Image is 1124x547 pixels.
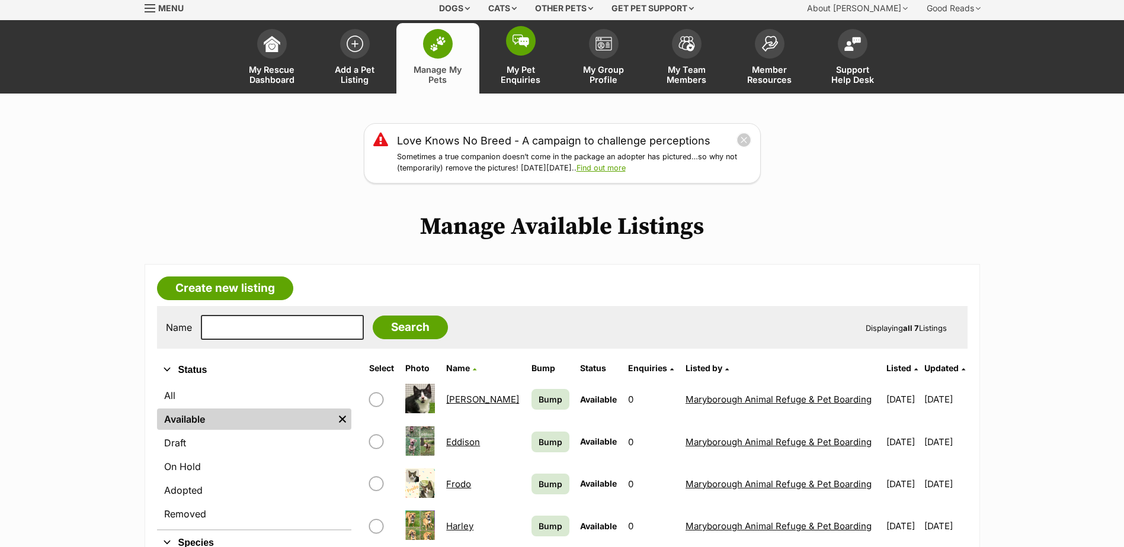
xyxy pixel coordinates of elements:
span: Name [446,363,470,373]
th: Select [364,359,399,378]
img: pet-enquiries-icon-7e3ad2cf08bfb03b45e93fb7055b45f3efa6380592205ae92323e6603595dc1f.svg [513,34,529,47]
a: Support Help Desk [811,23,894,94]
td: [DATE] [924,421,966,462]
th: Bump [527,359,574,378]
span: My Pet Enquiries [494,65,547,85]
span: Bump [539,520,562,532]
span: Menu [158,3,184,13]
span: Updated [924,363,959,373]
td: [DATE] [924,379,966,420]
img: manage-my-pets-icon-02211641906a0b7f246fdf0571729dbe1e7629f14944591b6c1af311fb30b64b.svg [430,36,446,52]
a: Remove filter [334,408,351,430]
a: Bump [531,432,569,452]
span: Manage My Pets [411,65,465,85]
a: Listed [886,363,918,373]
div: Status [157,382,351,529]
a: My Pet Enquiries [479,23,562,94]
a: Listed by [686,363,729,373]
a: All [157,385,351,406]
td: [DATE] [882,379,923,420]
span: Available [580,436,617,446]
a: Member Resources [728,23,811,94]
td: [DATE] [882,421,923,462]
a: Maryborough Animal Refuge & Pet Boarding [686,394,872,405]
a: Bump [531,389,569,410]
td: [DATE] [924,506,966,546]
a: Find out more [577,163,626,172]
a: [PERSON_NAME] [446,394,519,405]
img: dashboard-icon-eb2f2d2d3e046f16d808141f083e7271f6b2e854fb5c12c21221c1fb7104beca.svg [264,36,280,52]
td: [DATE] [882,464,923,504]
span: Add a Pet Listing [328,65,382,85]
a: Enquiries [628,363,674,373]
span: My Group Profile [577,65,630,85]
a: Maryborough Animal Refuge & Pet Boarding [686,478,872,490]
a: Add a Pet Listing [313,23,396,94]
img: team-members-icon-5396bd8760b3fe7c0b43da4ab00e1e3bb1a5d9ba89233759b79545d2d3fc5d0d.svg [678,36,695,52]
th: Status [575,359,623,378]
img: group-profile-icon-3fa3cf56718a62981997c0bc7e787c4b2cf8bcc04b72c1350f741eb67cf2f40e.svg [595,37,612,51]
span: Displaying Listings [866,323,947,333]
span: Bump [539,393,562,406]
label: Name [166,322,192,333]
input: Search [373,316,448,339]
a: Available [157,408,334,430]
span: My Team Members [660,65,713,85]
a: Manage My Pets [396,23,479,94]
span: Bump [539,478,562,490]
a: Maryborough Animal Refuge & Pet Boarding [686,520,872,532]
a: Eddison [446,436,480,448]
a: Create new listing [157,276,293,300]
img: help-desk-icon-fdf02630f3aa405de69fd3d07c3f3aa587a6932b1a1747fa1d2bba05be0121f9.svg [844,37,861,51]
a: Adopted [157,480,351,501]
td: 0 [623,379,680,420]
td: 0 [623,464,680,504]
span: translation missing: en.admin.listings.index.attributes.enquiries [628,363,667,373]
button: Status [157,362,351,378]
a: Maryborough Animal Refuge & Pet Boarding [686,436,872,448]
a: Draft [157,432,351,453]
a: Love Knows No Breed - A campaign to challenge perceptions [397,133,710,149]
td: [DATE] [882,506,923,546]
span: Member Resources [743,65,796,85]
span: My Rescue Dashboard [245,65,299,85]
a: Name [446,363,476,373]
a: Bump [531,474,569,494]
td: [DATE] [924,464,966,504]
a: On Hold [157,456,351,477]
button: close [736,133,751,147]
a: My Team Members [645,23,728,94]
strong: all 7 [903,323,919,333]
td: 0 [623,506,680,546]
a: Bump [531,516,569,536]
a: Harley [446,520,473,532]
span: Available [580,521,617,531]
a: My Rescue Dashboard [230,23,313,94]
span: Bump [539,436,562,448]
th: Photo [401,359,440,378]
span: Support Help Desk [826,65,879,85]
span: Listed by [686,363,722,373]
span: Available [580,478,617,488]
a: My Group Profile [562,23,645,94]
span: Listed [886,363,911,373]
a: Removed [157,503,351,525]
a: Frodo [446,478,471,490]
img: add-pet-listing-icon-0afa8454b4691262ce3f59096e99ab1cd57d4a30225e0717b998d2c9b9846f56.svg [347,36,363,52]
a: Updated [924,363,965,373]
p: Sometimes a true companion doesn’t come in the package an adopter has pictured…so why not (tempor... [397,152,751,174]
td: 0 [623,421,680,462]
span: Available [580,394,617,404]
img: member-resources-icon-8e73f808a243e03378d46382f2149f9095a855e16c252ad45f914b54edf8863c.svg [761,36,778,52]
